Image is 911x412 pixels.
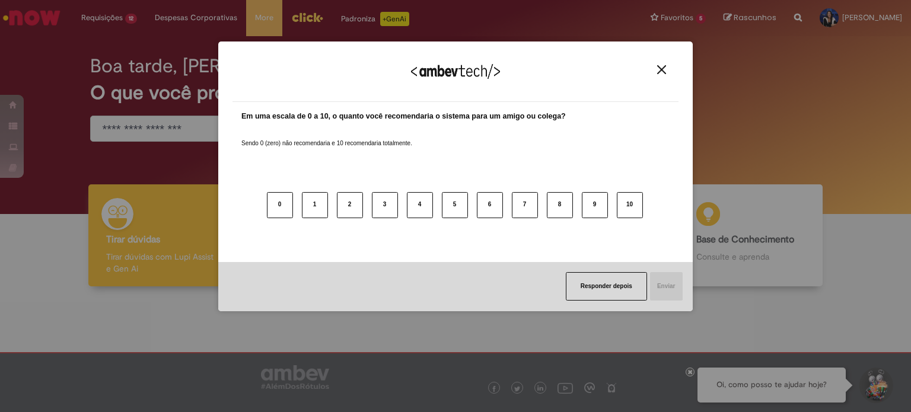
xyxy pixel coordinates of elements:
button: 9 [582,192,608,218]
button: 7 [512,192,538,218]
button: 0 [267,192,293,218]
button: 4 [407,192,433,218]
img: Logo Ambevtech [411,64,500,79]
img: Close [657,65,666,74]
button: Close [654,65,670,75]
button: 2 [337,192,363,218]
button: 10 [617,192,643,218]
button: Responder depois [566,272,647,301]
label: Em uma escala de 0 a 10, o quanto você recomendaria o sistema para um amigo ou colega? [241,111,566,122]
button: 8 [547,192,573,218]
button: 6 [477,192,503,218]
button: 1 [302,192,328,218]
button: 5 [442,192,468,218]
button: 3 [372,192,398,218]
label: Sendo 0 (zero) não recomendaria e 10 recomendaria totalmente. [241,125,412,148]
